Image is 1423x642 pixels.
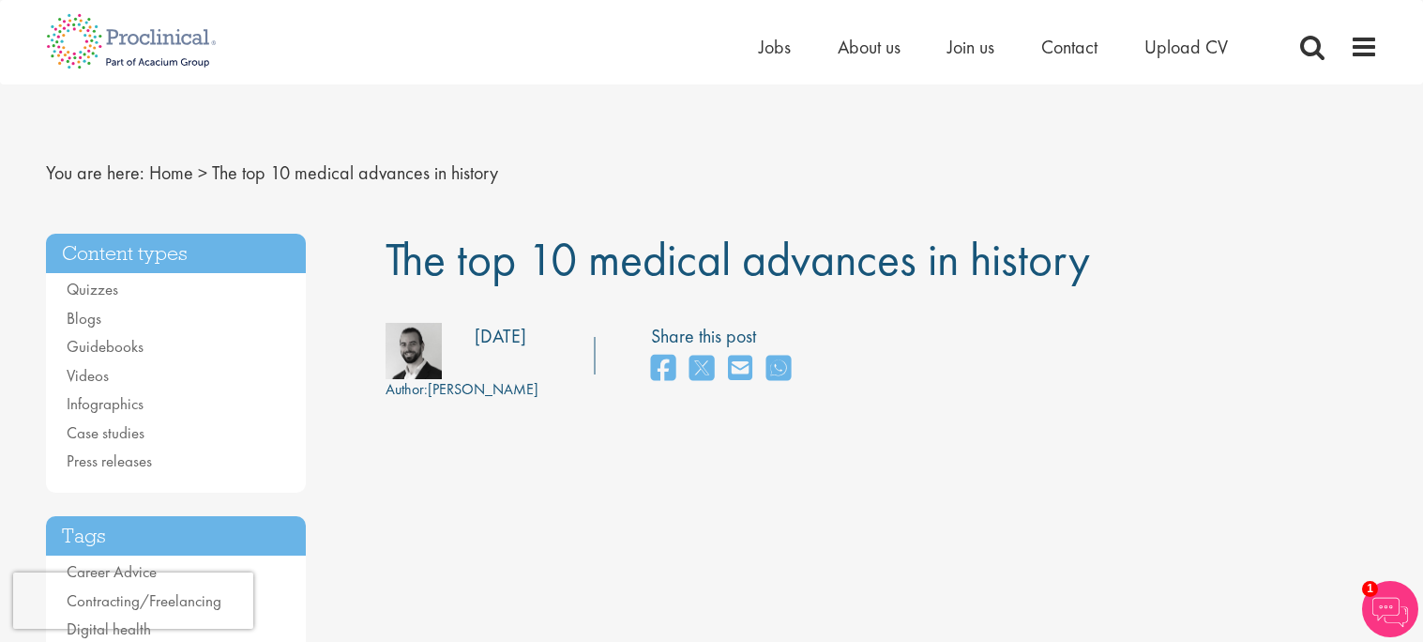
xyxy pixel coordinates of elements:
[689,349,714,390] a: share on twitter
[759,35,791,59] a: Jobs
[67,308,101,329] a: Blogs
[67,336,144,357] a: Guidebooks
[651,323,800,350] label: Share this post
[947,35,994,59] a: Join us
[67,365,109,386] a: Videos
[1041,35,1098,59] a: Contact
[1362,581,1378,597] span: 1
[1144,35,1228,59] a: Upload CV
[475,323,526,350] div: [DATE]
[67,619,151,639] a: Digital health
[766,349,791,390] a: share on whats app
[386,379,538,401] div: [PERSON_NAME]
[67,422,144,443] a: Case studies
[67,561,157,582] a: Career Advice
[149,160,193,185] a: breadcrumb link
[386,379,428,399] span: Author:
[198,160,207,185] span: >
[386,229,1090,289] span: The top 10 medical advances in history
[46,234,307,274] h3: Content types
[212,160,498,185] span: The top 10 medical advances in history
[1362,581,1418,637] img: Chatbot
[651,349,675,390] a: share on facebook
[67,451,152,471] a: Press releases
[728,349,752,390] a: share on email
[46,516,307,557] h3: Tags
[838,35,901,59] a: About us
[46,160,144,185] span: You are here:
[386,323,442,379] img: 76d2c18e-6ce3-4617-eefd-08d5a473185b
[13,573,253,629] iframe: reCAPTCHA
[67,279,118,299] a: Quizzes
[67,393,144,414] a: Infographics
